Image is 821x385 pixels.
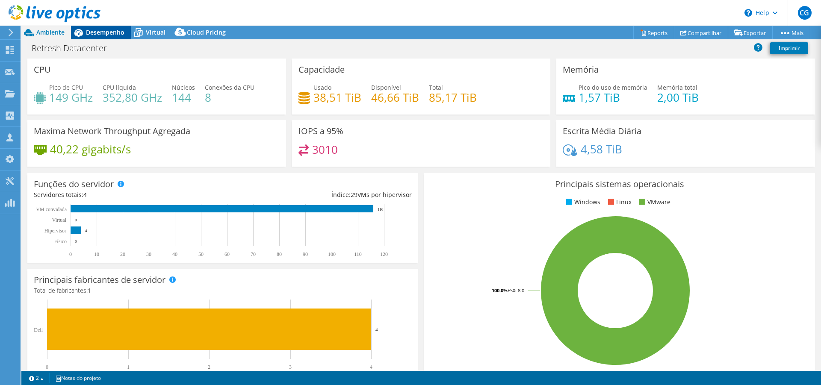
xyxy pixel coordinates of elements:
[380,251,388,257] text: 120
[492,287,508,294] tspan: 100.0%
[657,93,699,102] h4: 2,00 TiB
[223,190,412,200] div: Índice: VMs por hipervisor
[744,9,752,17] svg: \n
[205,93,254,102] h4: 8
[54,238,67,244] tspan: Físico
[657,83,697,91] span: Memória total
[351,191,357,199] span: 29
[772,26,810,39] a: Mais
[146,251,151,257] text: 30
[36,28,65,36] span: Ambiente
[224,251,230,257] text: 60
[49,93,93,102] h4: 149 GHz
[34,190,223,200] div: Servidores totais:
[798,6,812,20] span: CG
[606,197,632,207] li: Linux
[88,286,91,294] span: 1
[172,83,195,91] span: Núcleos
[298,65,345,74] h3: Capacidade
[36,206,67,212] text: VM convidada
[277,251,282,257] text: 80
[563,126,641,136] h3: Escrita Média Diária
[172,93,195,102] h4: 144
[637,197,670,207] li: VMware
[674,26,728,39] a: Compartilhar
[103,93,162,102] h4: 352,80 GHz
[303,251,308,257] text: 90
[44,228,66,234] text: Hipervisor
[69,251,72,257] text: 0
[46,364,48,370] text: 0
[289,364,292,370] text: 3
[23,373,50,383] a: 2
[34,286,412,295] h4: Total de fabricantes:
[770,42,808,54] a: Imprimir
[371,93,419,102] h4: 46,66 TiB
[75,218,77,222] text: 0
[94,251,99,257] text: 10
[172,251,177,257] text: 40
[49,373,107,383] a: Notas do projeto
[83,191,87,199] span: 4
[34,65,51,74] h3: CPU
[50,144,131,154] h4: 40,22 gigabits/s
[34,327,43,333] text: Dell
[52,217,67,223] text: Virtual
[563,65,599,74] h3: Memória
[49,83,83,91] span: Pico de CPU
[375,327,378,332] text: 4
[34,179,114,189] h3: Funções do servidor
[378,207,384,212] text: 116
[205,83,254,91] span: Conexões da CPU
[371,83,401,91] span: Disponível
[146,28,165,36] span: Virtual
[313,93,361,102] h4: 38,51 TiB
[581,144,622,154] h4: 4,58 TiB
[313,83,331,91] span: Usado
[28,44,120,53] h1: Refresh Datacenter
[508,287,524,294] tspan: ESXi 8.0
[187,28,226,36] span: Cloud Pricing
[251,251,256,257] text: 70
[208,364,210,370] text: 2
[328,251,336,257] text: 100
[103,83,136,91] span: CPU líquida
[85,229,87,233] text: 4
[579,83,647,91] span: Pico do uso de memória
[354,251,362,257] text: 110
[312,145,338,154] h4: 3010
[579,93,647,102] h4: 1,57 TiB
[120,251,125,257] text: 20
[728,26,773,39] a: Exportar
[564,197,600,207] li: Windows
[86,28,124,36] span: Desempenho
[633,26,674,39] a: Reports
[34,275,165,285] h3: Principais fabricantes de servidor
[75,239,77,244] text: 0
[429,83,443,91] span: Total
[370,364,372,370] text: 4
[429,93,477,102] h4: 85,17 TiB
[198,251,204,257] text: 50
[127,364,130,370] text: 1
[34,126,190,136] h3: Maxima Network Throughput Agregada
[298,126,343,136] h3: IOPS a 95%
[431,179,809,189] h3: Principais sistemas operacionais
